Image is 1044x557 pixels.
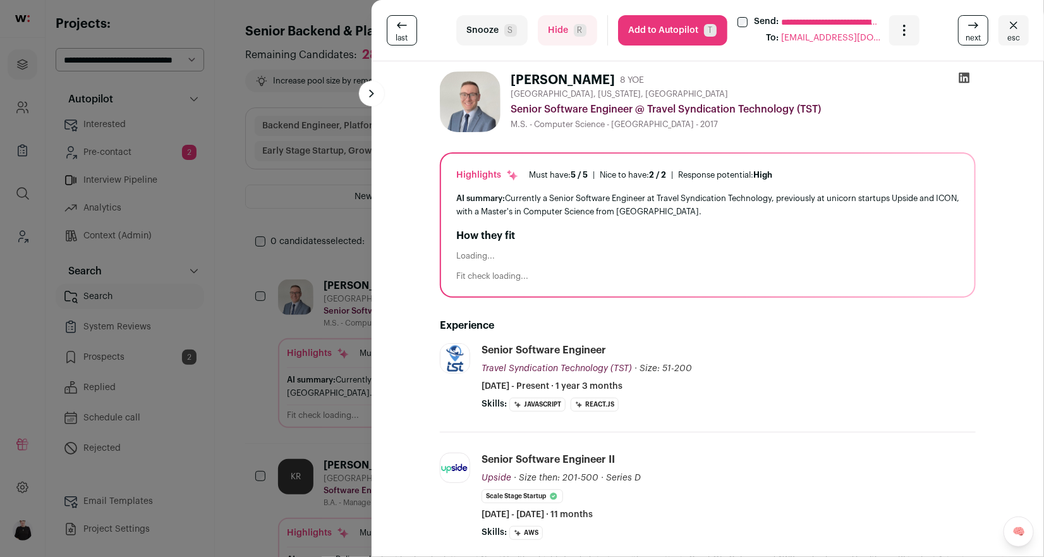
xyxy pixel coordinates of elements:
[456,194,505,202] span: AI summary:
[634,364,692,373] span: · Size: 51-200
[482,398,507,410] span: Skills:
[440,318,976,333] h2: Experience
[767,32,779,46] div: To:
[440,71,501,132] img: d02f1927d1cfb4783840d343e7398f3875099fe24a76a1bed2fbb74de6900215.jpg
[511,119,976,130] div: M.S. - Computer Science - [GEOGRAPHIC_DATA] - 2017
[440,462,470,474] img: c3e9232265bdf283a39ca65772635b3aa76c34ea0a2f5afd19cdb48361dd303a
[704,24,717,37] span: T
[782,32,883,46] span: [EMAIL_ADDRESS][DOMAIN_NAME]
[387,15,417,46] a: last
[571,398,619,412] li: React.js
[482,380,622,393] span: [DATE] - Present · 1 year 3 months
[529,170,588,180] div: Must have:
[889,15,920,46] button: Open dropdown
[998,15,1029,46] button: Close
[1007,33,1020,43] span: esc
[538,15,597,46] button: HideR
[511,89,728,99] span: [GEOGRAPHIC_DATA], [US_STATE], [GEOGRAPHIC_DATA]
[649,171,666,179] span: 2 / 2
[456,169,519,181] div: Highlights
[482,453,615,467] div: Senior Software Engineer II
[511,102,976,117] div: Senior Software Engineer @ Travel Syndication Technology (TST)
[678,170,772,180] div: Response potential:
[606,474,641,482] span: Series D
[509,398,566,412] li: JavaScript
[514,474,598,482] span: · Size then: 201-500
[601,472,604,484] span: ·
[482,526,507,539] span: Skills:
[456,228,959,243] h2: How they fit
[456,271,959,281] div: Fit check loading...
[440,344,470,373] img: 7c2091348da7e1642f3800ab35371d5cebbb959010e51f2c9e277e6ece816c8c.jpg
[600,170,666,180] div: Nice to have:
[482,343,606,357] div: Senior Software Engineer
[571,171,588,179] span: 5 / 5
[966,33,981,43] span: next
[456,192,959,218] div: Currently a Senior Software Engineer at Travel Syndication Technology, previously at unicorn star...
[482,508,593,521] span: [DATE] - [DATE] · 11 months
[618,15,727,46] button: Add to AutopilotT
[753,171,772,179] span: High
[504,24,517,37] span: S
[958,15,988,46] a: next
[574,24,586,37] span: R
[1004,517,1034,547] a: 🧠
[396,33,408,43] span: last
[456,15,528,46] button: SnoozeS
[482,489,563,503] li: Scale Stage Startup
[509,526,543,540] li: AWS
[529,170,772,180] ul: | |
[620,74,644,87] div: 8 YOE
[482,364,632,373] span: Travel Syndication Technology (TST)
[755,15,779,29] label: Send:
[511,71,615,89] h1: [PERSON_NAME]
[482,474,511,482] span: Upside
[456,251,959,261] div: Loading...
